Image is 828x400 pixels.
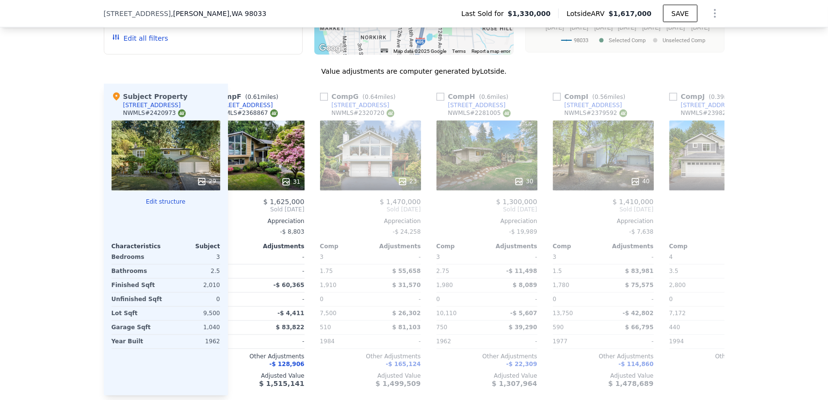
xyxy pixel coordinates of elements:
[553,282,569,289] span: 1,780
[123,109,186,117] div: NWMLS # 2420973
[204,335,252,349] div: 1979
[629,229,653,236] span: -$ 7,638
[722,335,770,349] div: -
[546,24,564,31] text: [DATE]
[437,296,440,303] span: 0
[623,310,654,317] span: -$ 42,802
[112,265,164,278] div: Bathrooms
[168,251,220,264] div: 3
[104,66,725,76] div: Value adjustments are computer generated by Lotside .
[492,380,537,388] span: $ 1,307,964
[669,218,770,225] div: Appreciation
[574,37,588,44] text: 98033
[663,5,697,22] button: SAVE
[332,109,394,117] div: NWMLS # 2320720
[392,268,421,275] span: $ 55,658
[553,218,654,225] div: Appreciation
[320,265,369,278] div: 1.75
[453,48,466,54] a: Terms (opens in new tab)
[365,94,378,100] span: 0.64
[320,324,331,331] span: 510
[168,321,220,335] div: 1,040
[197,177,216,187] div: 29
[166,243,220,251] div: Subject
[705,4,725,23] button: Show Options
[168,335,220,349] div: 1962
[565,101,622,109] div: [STREET_ADDRESS]
[642,24,661,31] text: [DATE]
[112,33,168,43] button: Edit all filters
[204,101,273,109] a: [STREET_ADDRESS]
[553,324,564,331] span: 590
[112,251,164,264] div: Bedrooms
[508,9,551,18] span: $1,330,000
[567,9,608,18] span: Lotside ARV
[387,110,394,117] img: NWMLS Logo
[112,307,164,320] div: Lot Sqft
[359,94,400,100] span: ( miles)
[618,24,636,31] text: [DATE]
[487,243,537,251] div: Adjustments
[380,198,421,206] span: $ 1,470,000
[603,243,654,251] div: Adjustments
[669,101,739,109] a: [STREET_ADDRESS]
[669,335,718,349] div: 1994
[720,243,770,251] div: Adjustments
[320,282,337,289] span: 1,910
[437,254,440,261] span: 3
[274,282,305,289] span: -$ 60,365
[256,293,305,306] div: -
[553,353,654,361] div: Other Adjustments
[320,296,324,303] span: 0
[506,361,537,368] span: -$ 22,309
[605,335,654,349] div: -
[669,92,746,101] div: Comp J
[669,265,718,278] div: 3.5
[320,372,421,380] div: Adjusted Value
[553,206,654,214] span: Sold [DATE]
[605,251,654,264] div: -
[669,243,720,251] div: Comp
[513,282,537,289] span: $ 8,089
[215,101,273,109] div: [STREET_ADDRESS]
[506,268,537,275] span: -$ 11,498
[489,335,537,349] div: -
[112,335,164,349] div: Year Built
[722,293,770,306] div: -
[215,109,278,117] div: NWMLS # 2368867
[270,110,278,117] img: NWMLS Logo
[392,324,421,331] span: $ 81,103
[281,177,300,187] div: 31
[608,380,653,388] span: $ 1,478,689
[112,198,220,206] button: Edit structure
[320,206,421,214] span: Sold [DATE]
[609,37,646,44] text: Selected Comp
[595,94,608,100] span: 0.56
[112,293,164,306] div: Unfinished Sqft
[320,310,337,317] span: 7,500
[256,265,305,278] div: -
[625,324,654,331] span: $ 66,795
[570,24,588,31] text: [DATE]
[256,335,305,349] div: -
[332,101,390,109] div: [STREET_ADDRESS]
[481,94,490,100] span: 0.6
[437,265,485,278] div: 2.75
[320,218,421,225] div: Appreciation
[437,335,485,349] div: 1962
[553,296,557,303] span: 0
[437,282,453,289] span: 1,980
[681,109,744,117] div: NWMLS # 2398259
[594,24,613,31] text: [DATE]
[112,243,166,251] div: Characteristics
[171,9,266,18] span: , [PERSON_NAME]
[553,335,601,349] div: 1977
[437,92,513,101] div: Comp H
[475,94,512,100] span: ( miles)
[631,177,649,187] div: 40
[489,293,537,306] div: -
[565,109,627,117] div: NWMLS # 2379592
[392,310,421,317] span: $ 26,302
[613,198,654,206] span: $ 1,410,000
[437,372,537,380] div: Adjusted Value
